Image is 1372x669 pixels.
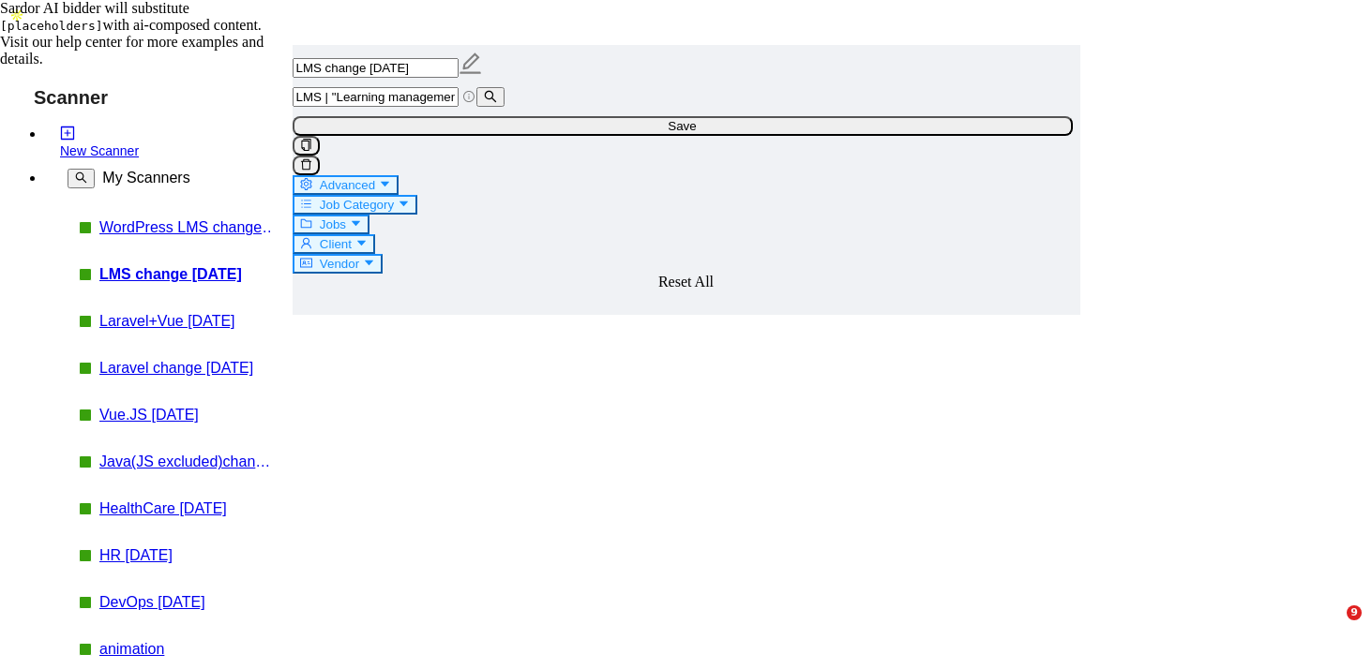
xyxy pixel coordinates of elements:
[99,313,278,330] a: Laravel+Vue [DATE]
[300,139,312,151] span: copy
[379,178,391,190] span: caret-down
[293,215,370,234] button: folderJobscaret-down
[293,87,459,107] input: Search Freelance Jobs...
[300,217,312,230] span: folder
[350,217,362,230] span: caret-down
[398,198,410,210] span: caret-down
[102,170,189,186] span: My Scanners
[60,126,75,141] span: plus-square
[293,136,320,156] button: copy
[293,58,459,78] input: Scanner name...
[99,453,278,470] a: Java(JS excluded)change [DATE]
[99,594,278,611] a: DevOps [DATE]
[293,175,400,195] button: settingAdvancedcaret-down
[363,257,375,269] span: caret-down
[293,254,384,274] button: idcardVendorcaret-down
[300,178,312,190] span: setting
[484,90,496,102] span: search
[320,237,352,251] span: Client
[300,198,312,210] span: bars
[75,171,87,184] span: search
[320,257,359,271] span: Vendor
[320,217,346,231] span: Jobs
[1308,605,1353,650] iframe: Intercom live chat
[99,547,278,564] a: HR [DATE]
[300,257,312,269] span: idcard
[45,126,270,159] li: New Scanner
[99,407,278,424] a: Vue.JS [DATE]
[55,34,122,50] a: help center
[355,237,368,249] span: caret-down
[99,641,278,658] a: animation
[99,360,278,377] a: Laravel change [DATE]
[300,237,312,249] span: user
[293,195,418,215] button: barsJob Categorycaret-down
[293,234,375,254] button: userClientcaret-down
[19,87,123,121] span: Scanner
[1347,605,1362,620] span: 9
[463,91,475,103] span: info-circle
[99,266,278,283] a: LMS change [DATE]
[99,500,278,517] a: HealthCare [DATE]
[293,116,1073,136] button: Save
[476,87,504,107] button: search
[99,219,278,236] a: WordPress LMS change [DATE]
[658,274,714,290] a: Reset All
[60,126,270,159] a: New Scanner
[293,156,320,175] button: delete
[668,119,696,133] span: Save
[68,169,95,188] button: search
[320,198,394,212] span: Job Category
[60,143,139,158] span: New Scanner
[320,178,375,192] span: Advanced
[300,158,312,171] span: delete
